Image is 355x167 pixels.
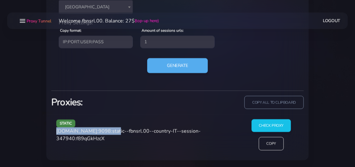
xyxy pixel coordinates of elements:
input: Copy [259,137,284,150]
h3: Proxies: [51,96,174,109]
a: (top-up here) [135,17,159,24]
span: Proxy Tunnel [27,18,51,24]
a: Logout [323,15,341,26]
span: Italy [62,3,129,12]
span: [DOMAIN_NAME]:9098:static--fbnsrl.00--country-IT--session-347940:f89qGkHzcX [56,128,201,142]
label: Copy format: [60,28,82,33]
iframe: Webchat Widget [325,137,347,159]
button: Generate [147,58,208,73]
input: copy all to clipboard [244,96,304,109]
input: Check Proxy [252,119,291,132]
span: Italy [59,0,133,14]
li: Welcome fbnsrl.00. Balance: 27$ [51,17,159,25]
label: Amount of sessions urls: [142,28,184,33]
span: static [56,120,75,127]
a: Proxy Tunnel [25,16,51,26]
